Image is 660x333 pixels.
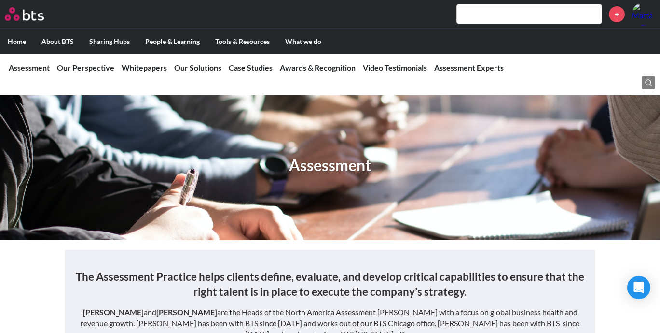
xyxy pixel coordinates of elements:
a: Assessment [9,63,50,72]
label: Sharing Hubs [82,29,137,54]
a: Case Studies [229,63,273,72]
strong: [PERSON_NAME] [83,307,144,317]
a: Video Testimonials [363,63,427,72]
a: Whitepapers [122,63,167,72]
label: What we do [277,29,329,54]
a: Profile [632,2,655,26]
h3: The Assessment Practice helps clients define, evaluate, and develop critical capabilities to ensu... [74,269,586,300]
a: Assessment Experts [434,63,504,72]
a: Our Perspective [57,63,114,72]
label: Tools & Resources [207,29,277,54]
a: Go home [5,7,62,21]
div: Open Intercom Messenger [627,276,650,299]
h1: Assessment [289,155,371,176]
strong: [PERSON_NAME] [156,307,217,317]
a: + [609,6,625,22]
a: Awards & Recognition [280,63,356,72]
img: Marta Zaragoza [632,2,655,26]
img: BTS Logo [5,7,44,21]
label: People & Learning [137,29,207,54]
a: Our Solutions [174,63,221,72]
label: About BTS [34,29,82,54]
